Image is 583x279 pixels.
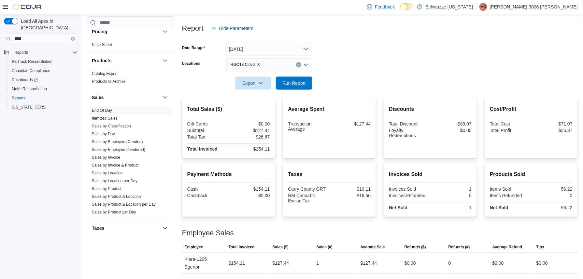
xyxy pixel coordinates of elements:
[92,194,141,199] span: Sales by Product & Location
[296,62,301,67] button: Clear input
[389,105,472,113] h2: Discounts
[536,259,548,267] div: $0.00
[14,50,28,55] span: Reports
[182,24,204,32] h3: Report
[12,49,78,56] span: Reports
[389,205,407,210] strong: Net Sold
[92,28,160,35] button: Pricing
[389,128,429,138] div: Loyalty Redemptions
[92,131,115,137] span: Sales by Day
[479,3,487,11] div: Marisa-3006 Romero
[187,146,218,152] strong: Total Invoiced
[405,259,416,267] div: $0.00
[389,193,429,198] div: InvoicesRefunded
[230,121,270,126] div: $0.00
[187,134,227,139] div: Total Tax
[12,49,31,56] button: Reports
[7,103,80,112] button: [US_STATE] CCRS
[219,25,253,32] span: Hide Parameters
[273,259,289,267] div: $127.44
[87,41,174,51] div: Pricing
[400,3,414,10] input: Dark Mode
[9,76,78,84] span: Dashboards
[9,85,50,93] a: Metrc Reconciliation
[182,61,201,66] label: Locations
[239,77,267,90] span: Export
[432,193,472,198] div: 0
[225,43,312,56] button: [DATE]
[389,186,429,192] div: Invoices Sold
[9,94,78,102] span: Reports
[92,42,112,47] a: Price Sheet
[87,107,174,219] div: Sales
[257,63,261,66] button: Remove RGO13 Clovis from selection in this group
[288,193,328,203] div: NM Cannabis Excise Tax
[490,205,508,210] strong: Net Sold
[230,128,270,133] div: $127.44
[182,253,226,273] div: Kiara-1205 Egerton
[92,132,115,136] a: Sales by Day
[92,108,112,113] a: End Of Day
[161,28,169,36] button: Pricing
[230,146,270,152] div: $154.11
[187,105,270,113] h2: Total Sales ($)
[273,244,289,250] span: Sales ($)
[9,76,40,84] a: Dashboards
[209,22,256,35] button: Hide Parameters
[92,94,104,101] h3: Sales
[536,244,544,250] span: Tips
[492,259,504,267] div: $0.00
[288,121,328,132] div: Transaction Average
[187,128,227,133] div: Subtotal
[490,105,573,113] h2: Cost/Profit
[92,155,120,160] a: Sales by Invoice
[4,45,78,129] nav: Complex example
[92,163,138,168] span: Sales by Invoice & Product
[92,147,145,152] span: Sales by Employee (Tendered)
[533,193,573,198] div: 0
[288,105,371,113] h2: Average Spent
[9,58,78,66] span: BioTrack Reconciliation
[432,205,472,210] div: 1
[230,193,270,198] div: $0.00
[361,259,377,267] div: $127.44
[276,77,312,90] button: Run Report
[187,170,270,178] h2: Payment Methods
[92,186,121,191] a: Sales by Product
[92,139,143,144] a: Sales by Employee (Created)
[187,193,227,198] div: Cashback
[9,58,55,66] a: BioTrack Reconciliation
[288,186,328,192] div: Curry County GRT
[389,170,472,178] h2: Invoices Sold
[481,3,486,11] span: M3
[7,75,80,84] a: Dashboards
[12,105,46,110] span: [US_STATE] CCRS
[9,103,48,111] a: [US_STATE] CCRS
[92,71,118,76] span: Catalog Export
[9,85,78,93] span: Metrc Reconciliation
[92,57,112,64] h3: Products
[432,128,472,133] div: $0.00
[92,225,105,231] h3: Taxes
[448,244,470,250] span: Refunds (#)
[331,193,371,198] div: $16.56
[229,244,255,250] span: Total Invoiced
[375,4,395,10] span: Feedback
[235,77,271,90] button: Export
[533,121,573,126] div: $71.07
[92,79,125,84] a: Products to Archive
[92,116,118,121] a: Itemized Sales
[229,259,245,267] div: $154.11
[317,244,333,250] span: Sales (#)
[92,178,137,184] span: Sales by Location per Day
[92,179,137,183] a: Sales by Location per Day
[9,67,53,75] a: Canadian Compliance
[92,171,123,175] a: Sales by Location
[490,193,530,198] div: Items Refunded
[432,121,472,126] div: -$89.07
